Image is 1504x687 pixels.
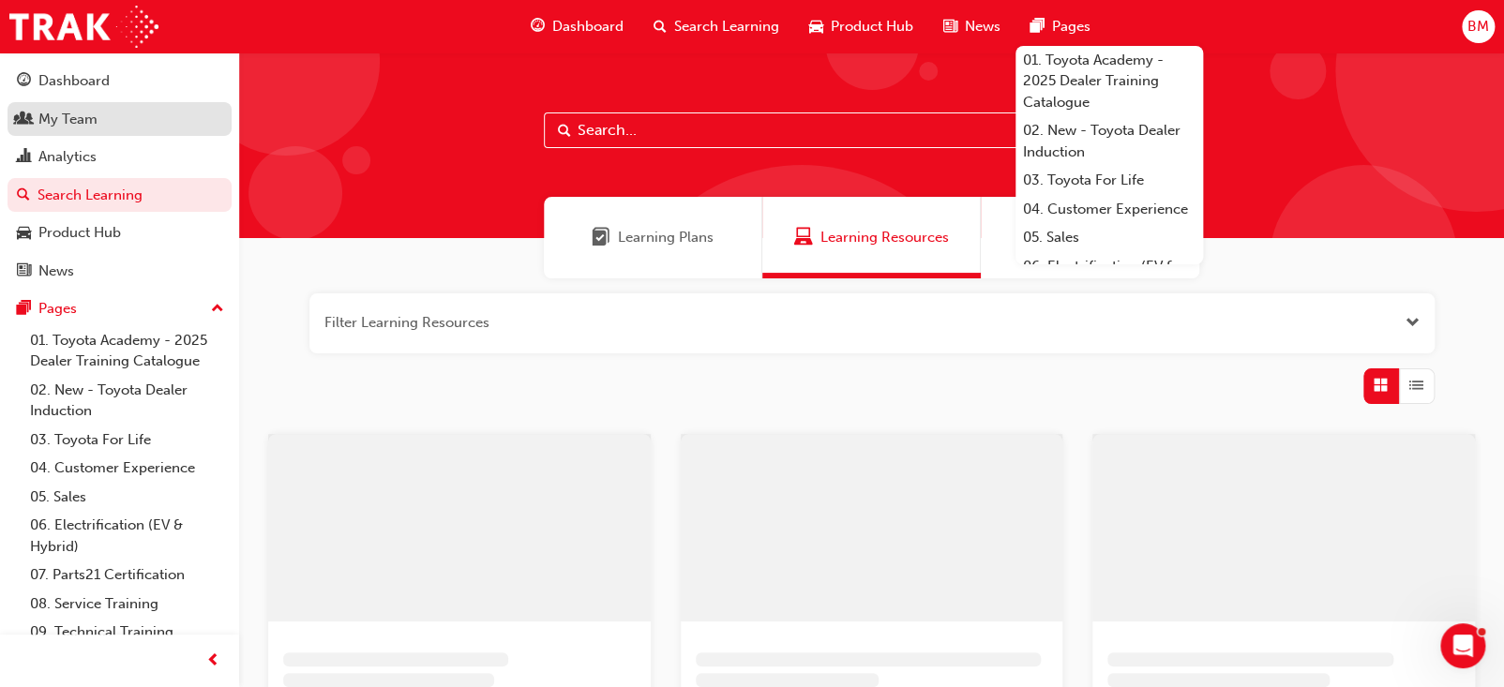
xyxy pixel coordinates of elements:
a: 01. Toyota Academy - 2025 Dealer Training Catalogue [23,326,232,376]
a: My Team [8,102,232,137]
div: Product Hub [38,222,121,244]
a: 05. Sales [1015,223,1203,252]
div: Pages [38,298,77,320]
div: Dashboard [38,70,110,92]
a: Learning PlansLearning Plans [544,197,762,278]
a: 09. Technical Training [23,618,232,647]
a: car-iconProduct Hub [794,7,928,46]
a: 03. Toyota For Life [1015,166,1203,195]
a: 04. Customer Experience [1015,195,1203,224]
span: search-icon [654,15,667,38]
span: News [965,16,1000,37]
a: guage-iconDashboard [516,7,639,46]
span: List [1409,375,1423,396]
span: people-icon [17,112,31,128]
a: Analytics [8,140,232,174]
iframe: Intercom live chat [1440,623,1485,668]
span: guage-icon [531,15,545,38]
button: Pages [8,291,232,326]
a: 02. New - Toyota Dealer Induction [23,376,232,426]
button: BM [1462,10,1495,43]
a: 08. Service Training [23,590,232,619]
span: Learning Plans [592,227,610,248]
div: News [38,261,74,282]
span: Search Learning [674,16,779,37]
span: car-icon [809,15,823,38]
span: Search [558,120,571,142]
span: news-icon [943,15,957,38]
span: news-icon [17,263,31,280]
a: Dashboard [8,64,232,98]
a: 02. New - Toyota Dealer Induction [1015,116,1203,166]
a: news-iconNews [928,7,1015,46]
a: SessionsSessions [981,197,1199,278]
span: pages-icon [1030,15,1045,38]
a: Product Hub [8,216,232,250]
span: Learning Resources [794,227,813,248]
a: 05. Sales [23,483,232,512]
span: guage-icon [17,73,31,90]
div: Analytics [38,146,97,168]
span: up-icon [211,297,224,321]
span: Pages [1052,16,1090,37]
img: Trak [9,6,158,48]
div: My Team [38,109,98,130]
a: 07. Parts21 Certification [23,560,232,590]
button: DashboardMy TeamAnalyticsSearch LearningProduct HubNews [8,60,232,291]
a: Learning ResourcesLearning Resources [762,197,981,278]
span: search-icon [17,187,30,204]
input: Search... [544,112,1200,148]
a: 04. Customer Experience [23,454,232,483]
span: BM [1467,16,1489,37]
span: car-icon [17,225,31,242]
span: Dashboard [552,16,624,37]
a: 03. Toyota For Life [23,426,232,455]
a: 06. Electrification (EV & Hybrid) [1015,252,1203,302]
span: Learning Resources [820,227,949,248]
a: search-iconSearch Learning [639,7,794,46]
a: Search Learning [8,178,232,213]
a: pages-iconPages [1015,7,1105,46]
span: Product Hub [831,16,913,37]
span: Grid [1374,375,1388,396]
span: pages-icon [17,301,31,318]
span: chart-icon [17,149,31,166]
a: 06. Electrification (EV & Hybrid) [23,511,232,560]
button: Open the filter [1406,312,1420,334]
span: Learning Plans [618,227,714,248]
a: News [8,254,232,289]
a: 01. Toyota Academy - 2025 Dealer Training Catalogue [1015,46,1203,117]
span: prev-icon [206,650,220,673]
